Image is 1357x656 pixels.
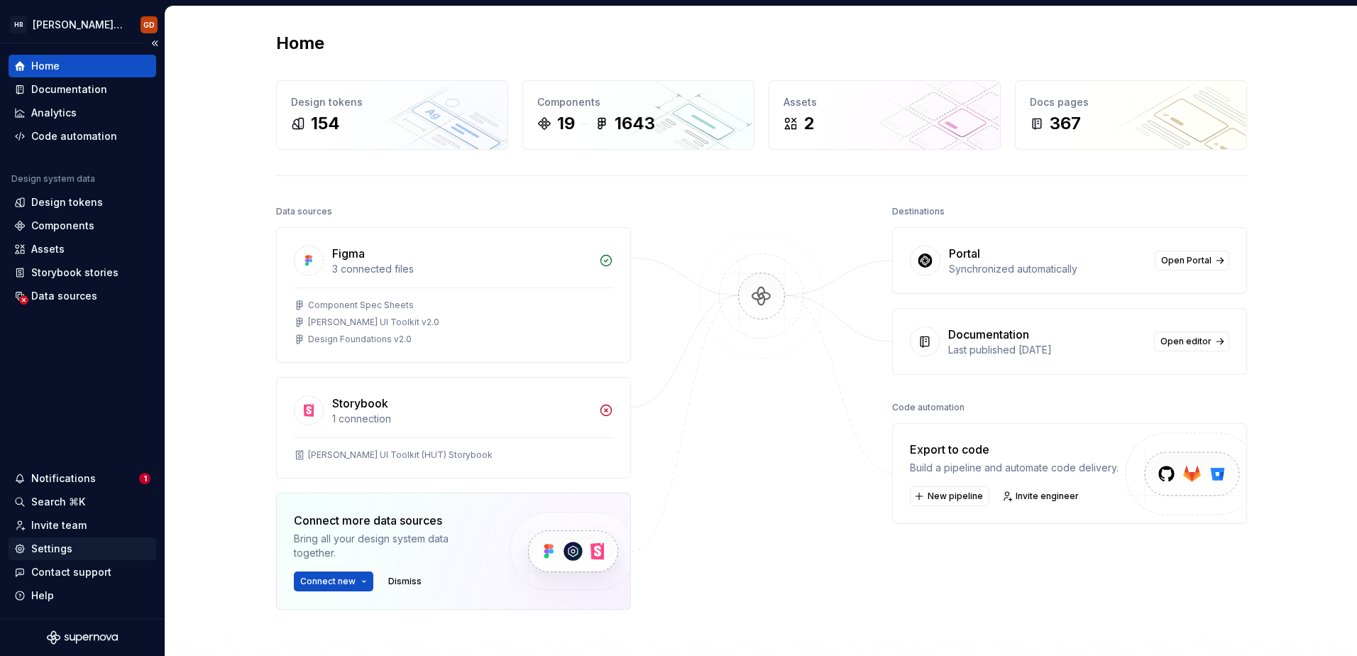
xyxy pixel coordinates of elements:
[11,173,95,185] div: Design system data
[948,326,1029,343] div: Documentation
[1161,255,1212,266] span: Open Portal
[557,112,575,135] div: 19
[9,561,156,584] button: Contact support
[31,106,77,120] div: Analytics
[31,518,87,532] div: Invite team
[308,317,439,328] div: [PERSON_NAME] UI Toolkit v2.0
[31,495,85,509] div: Search ⌘K
[311,112,340,135] div: 154
[308,334,412,345] div: Design Foundations v2.0
[308,300,414,311] div: Component Spec Sheets
[382,572,428,591] button: Dismiss
[47,630,118,645] svg: Supernova Logo
[143,19,155,31] div: GD
[276,377,631,479] a: Storybook1 connection[PERSON_NAME] UI Toolkit (HUT) Storybook
[3,9,162,40] button: HR[PERSON_NAME] UI Toolkit (HUT)GD
[308,449,493,461] div: [PERSON_NAME] UI Toolkit (HUT) Storybook
[294,512,485,529] div: Connect more data sources
[9,285,156,307] a: Data sources
[910,461,1119,475] div: Build a pipeline and automate code delivery.
[31,289,97,303] div: Data sources
[949,245,980,262] div: Portal
[1050,112,1081,135] div: 367
[1155,251,1229,270] a: Open Portal
[10,16,27,33] div: HR
[332,412,590,426] div: 1 connection
[948,343,1146,357] div: Last published [DATE]
[31,59,60,73] div: Home
[769,80,1001,150] a: Assets2
[291,95,493,109] div: Design tokens
[31,242,65,256] div: Assets
[1016,491,1079,502] span: Invite engineer
[892,398,965,417] div: Code automation
[949,262,1146,276] div: Synchronized automatically
[1160,336,1212,347] span: Open editor
[332,262,590,276] div: 3 connected files
[9,78,156,101] a: Documentation
[332,245,365,262] div: Figma
[892,202,945,222] div: Destinations
[910,486,989,506] button: New pipeline
[9,125,156,148] a: Code automation
[31,471,96,486] div: Notifications
[31,542,72,556] div: Settings
[9,102,156,124] a: Analytics
[615,112,655,135] div: 1643
[998,486,1085,506] a: Invite engineer
[294,572,373,591] button: Connect new
[9,261,156,284] a: Storybook stories
[910,441,1119,458] div: Export to code
[31,129,117,143] div: Code automation
[9,584,156,607] button: Help
[9,191,156,214] a: Design tokens
[537,95,740,109] div: Components
[9,467,156,490] button: Notifications1
[276,80,508,150] a: Design tokens154
[928,491,983,502] span: New pipeline
[139,473,150,484] span: 1
[522,80,754,150] a: Components191643
[31,195,103,209] div: Design tokens
[31,589,54,603] div: Help
[9,214,156,237] a: Components
[31,82,107,97] div: Documentation
[276,227,631,363] a: Figma3 connected filesComponent Spec Sheets[PERSON_NAME] UI Toolkit v2.0Design Foundations v2.0
[332,395,388,412] div: Storybook
[1154,332,1229,351] a: Open editor
[1030,95,1232,109] div: Docs pages
[145,33,165,53] button: Collapse sidebar
[276,32,324,55] h2: Home
[9,514,156,537] a: Invite team
[31,565,111,579] div: Contact support
[9,55,156,77] a: Home
[9,238,156,261] a: Assets
[9,491,156,513] button: Search ⌘K
[276,202,332,222] div: Data sources
[784,95,986,109] div: Assets
[9,537,156,560] a: Settings
[1015,80,1247,150] a: Docs pages367
[803,112,814,135] div: 2
[294,532,485,560] div: Bring all your design system data together.
[33,18,123,32] div: [PERSON_NAME] UI Toolkit (HUT)
[388,576,422,587] span: Dismiss
[300,576,356,587] span: Connect new
[31,219,94,233] div: Components
[31,266,119,280] div: Storybook stories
